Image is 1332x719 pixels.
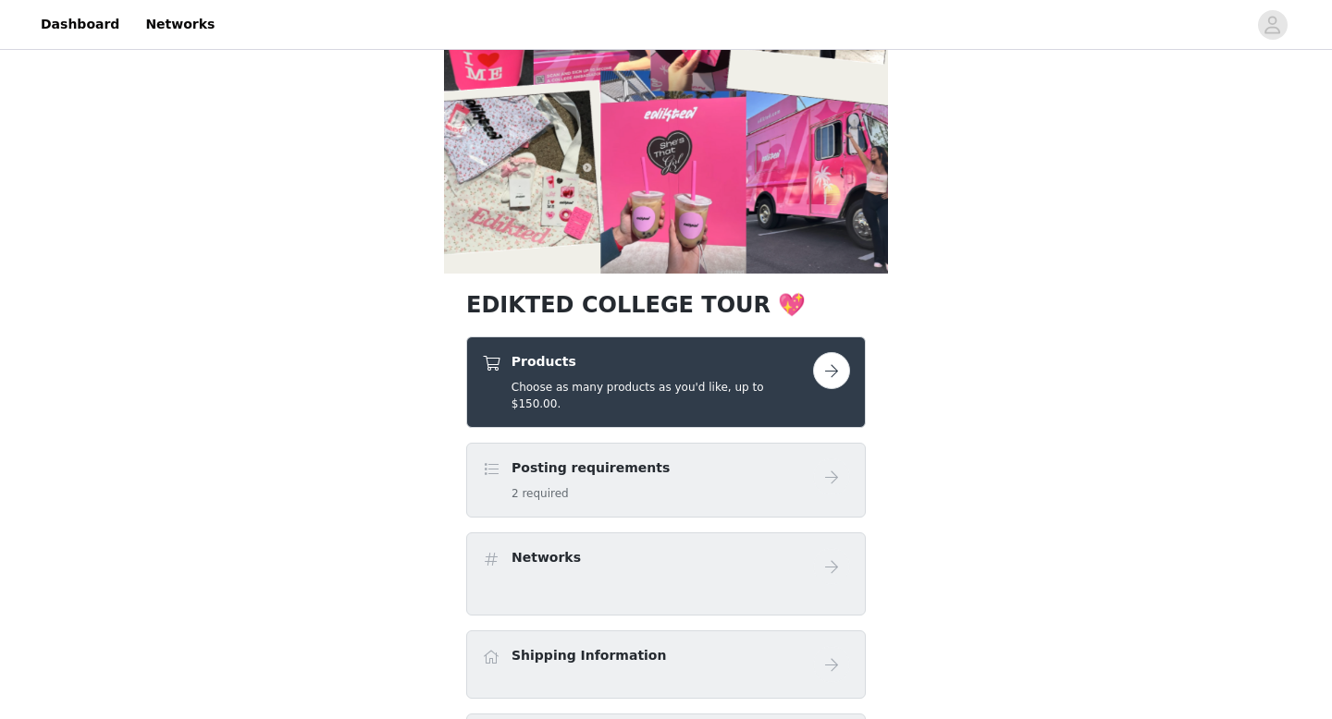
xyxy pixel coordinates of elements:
div: avatar [1264,10,1281,40]
div: Posting requirements [466,443,866,518]
div: Products [466,336,866,428]
h5: 2 required [512,485,670,502]
h4: Networks [512,548,581,567]
a: Dashboard [30,4,130,45]
h1: EDIKTED COLLEGE TOUR 💖 [466,288,866,322]
div: Shipping Information [466,630,866,699]
a: Networks [134,4,226,45]
h4: Shipping Information [512,646,666,665]
h4: Posting requirements [512,458,670,478]
h5: Choose as many products as you'd like, up to $150.00. [512,379,813,412]
div: Networks [466,532,866,615]
h4: Products [512,352,813,372]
